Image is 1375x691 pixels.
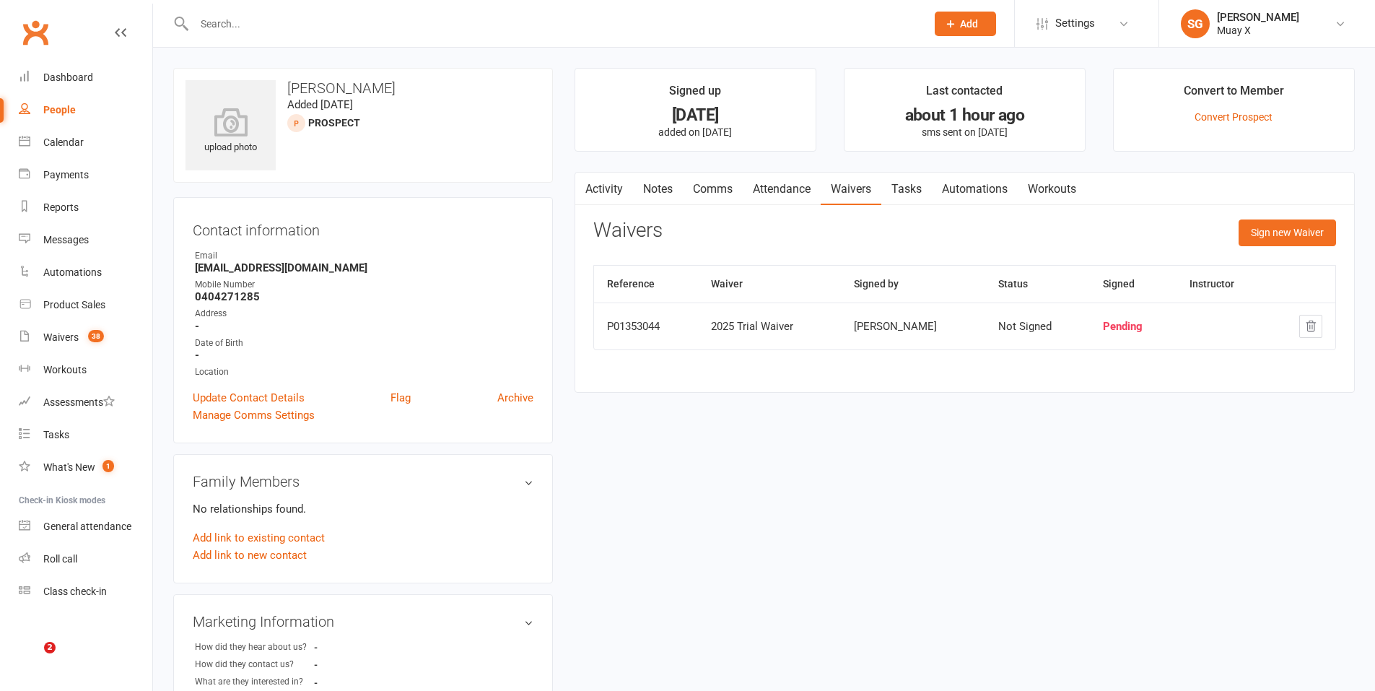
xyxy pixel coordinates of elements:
span: 2 [44,642,56,653]
a: Workouts [1018,173,1086,206]
a: Waivers 38 [19,321,152,354]
a: Notes [633,173,683,206]
strong: [EMAIL_ADDRESS][DOMAIN_NAME] [195,261,533,274]
a: Activity [575,173,633,206]
div: Waivers [43,331,79,343]
a: Messages [19,224,152,256]
a: Dashboard [19,61,152,94]
span: Settings [1055,7,1095,40]
p: sms sent on [DATE] [857,126,1072,138]
th: Waiver [698,266,841,303]
button: Sign new Waiver [1239,220,1336,245]
strong: - [195,320,533,333]
div: Assessments [43,396,115,408]
button: Add [935,12,996,36]
a: Waivers [821,173,881,206]
a: Tasks [881,173,932,206]
div: Automations [43,266,102,278]
strong: 0404271285 [195,290,533,303]
strong: - [195,349,533,362]
div: Pending [1103,321,1164,333]
div: Date of Birth [195,336,533,350]
a: People [19,94,152,126]
div: Not Signed [998,321,1077,333]
a: Automations [19,256,152,289]
p: No relationships found. [193,500,533,518]
div: Location [195,365,533,379]
div: How did they contact us? [195,658,314,672]
a: Roll call [19,543,152,575]
span: Add [960,18,978,30]
h3: Marketing Information [193,614,533,630]
div: [PERSON_NAME] [1217,11,1299,24]
a: Comms [683,173,743,206]
a: Attendance [743,173,821,206]
snap: prospect [308,117,360,129]
h3: Contact information [193,217,533,238]
a: Assessments [19,386,152,419]
div: Dashboard [43,71,93,83]
a: Class kiosk mode [19,575,152,608]
th: Signed [1090,266,1177,303]
th: Reference [594,266,698,303]
div: Tasks [43,429,69,440]
div: P01353044 [607,321,685,333]
a: General attendance kiosk mode [19,510,152,543]
div: Signed up [669,82,721,108]
a: What's New1 [19,451,152,484]
div: upload photo [185,108,276,155]
th: Signed by [841,266,985,303]
div: Calendar [43,136,84,148]
a: Payments [19,159,152,191]
th: Status [985,266,1090,303]
div: Email [195,249,533,263]
div: [DATE] [588,108,803,123]
h3: Family Members [193,474,533,490]
span: 38 [88,330,104,342]
strong: - [314,659,397,670]
a: Add link to new contact [193,547,307,564]
strong: - [314,677,397,688]
iframe: Intercom live chat [14,642,49,677]
th: Instructor [1177,266,1270,303]
input: Search... [190,14,916,34]
a: Manage Comms Settings [193,407,315,424]
a: Workouts [19,354,152,386]
a: Product Sales [19,289,152,321]
a: Add link to existing contact [193,529,325,547]
a: Update Contact Details [193,389,305,407]
a: Clubworx [17,14,53,51]
a: Automations [932,173,1018,206]
p: added on [DATE] [588,126,803,138]
time: Added [DATE] [287,98,353,111]
div: General attendance [43,521,131,532]
a: Convert Prospect [1195,111,1273,123]
div: SG [1181,9,1210,38]
div: Product Sales [43,299,105,310]
div: People [43,104,76,116]
div: Class check-in [43,586,107,597]
div: Mobile Number [195,278,533,292]
div: about 1 hour ago [857,108,1072,123]
div: Workouts [43,364,87,375]
strong: - [314,642,397,653]
div: Messages [43,234,89,245]
div: [PERSON_NAME] [854,321,972,333]
h3: Waivers [593,220,663,242]
a: Tasks [19,419,152,451]
span: 1 [102,460,114,472]
div: What are they interested in? [195,675,314,689]
div: Reports [43,201,79,213]
div: Roll call [43,553,77,565]
div: 2025 Trial Waiver [711,321,828,333]
div: Last contacted [926,82,1003,108]
a: Reports [19,191,152,224]
div: Address [195,307,533,321]
a: Archive [497,389,533,407]
div: How did they hear about us? [195,640,314,654]
div: Payments [43,169,89,181]
h3: [PERSON_NAME] [185,80,541,96]
div: Convert to Member [1184,82,1284,108]
a: Calendar [19,126,152,159]
div: Muay X [1217,24,1299,37]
